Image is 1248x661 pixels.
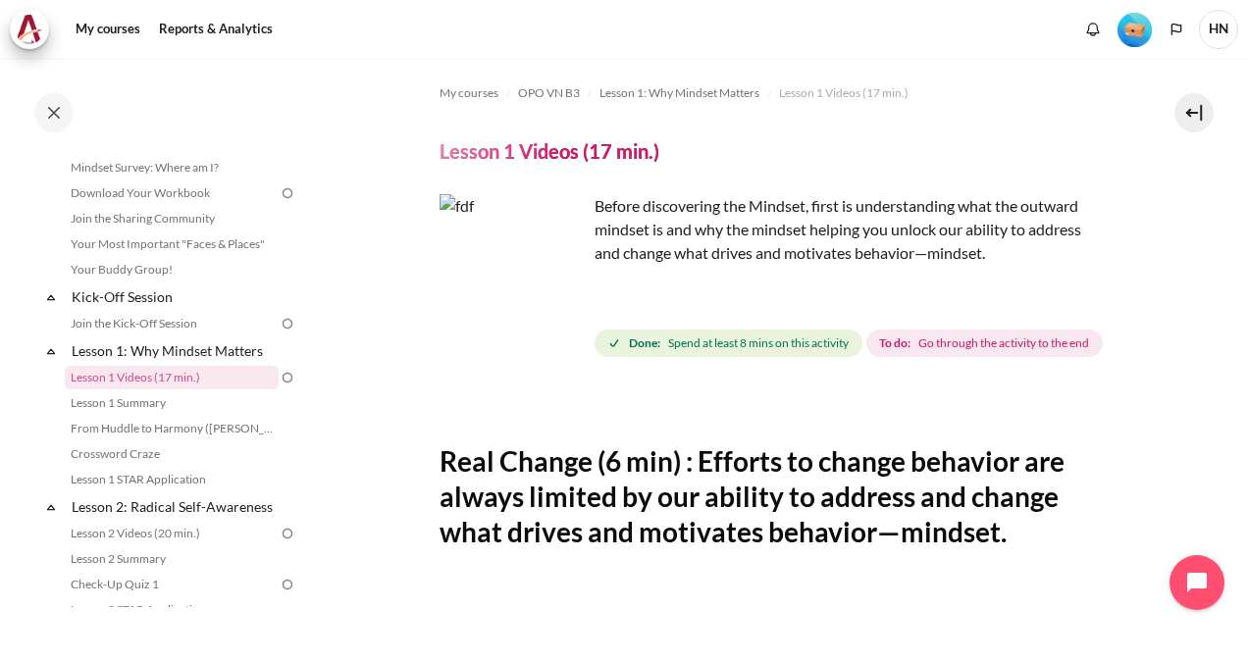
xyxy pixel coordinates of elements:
a: Lesson 2: Radical Self-Awareness [69,493,279,520]
div: Show notification window with no new notifications [1078,15,1108,44]
span: My courses [440,84,498,102]
img: Level #1 [1118,13,1152,47]
span: Lesson 1 Videos (17 min.) [779,84,909,102]
strong: To do: [879,334,910,352]
a: Level #1 [1110,11,1160,47]
a: User menu [1199,10,1238,49]
strong: Done: [629,334,660,352]
a: Lesson 2 STAR Application [65,598,279,622]
a: Check-Up Quiz 1 [65,573,279,596]
p: Before discovering the Mindset, first is understanding what the outward mindset is and why the mi... [440,194,1109,265]
a: Reports & Analytics [152,10,280,49]
a: Lesson 1: Why Mindset Matters [599,81,759,105]
nav: Navigation bar [440,77,1109,109]
a: My courses [69,10,147,49]
a: Lesson 1 Videos (17 min.) [65,366,279,389]
button: Languages [1162,15,1191,44]
a: Lesson 1 STAR Application [65,468,279,491]
a: Lesson 1 Summary [65,391,279,415]
a: Lesson 2 Summary [65,547,279,571]
a: Crossword Craze [65,442,279,466]
a: Lesson 1 Videos (17 min.) [779,81,909,105]
img: To do [279,315,296,332]
a: Download Your Workbook [65,181,279,205]
img: To do [279,576,296,593]
a: Kick-Off Session [69,283,279,310]
div: Level #1 [1118,11,1152,47]
h4: Lesson 1 Videos (17 min.) [440,138,659,164]
a: OPO VN B3 [518,81,580,105]
img: To do [279,525,296,542]
span: HN [1199,10,1238,49]
img: Architeck [16,15,43,44]
span: Go through the activity to the end [918,334,1089,352]
img: fdf [440,194,587,341]
h2: Real Change (6 min) : Efforts to change behavior are always limited by our ability to address and... [440,443,1109,550]
a: Join the Sharing Community [65,207,279,230]
a: Mindset Survey: Where am I? [65,156,279,179]
a: Lesson 1: Why Mindset Matters [69,337,279,364]
a: Lesson 2 Videos (20 min.) [65,522,279,545]
a: Join the Kick-Off Session [65,312,279,335]
span: Collapse [41,497,61,517]
img: To do [279,184,296,202]
span: Collapse [41,341,61,361]
a: My courses [440,81,498,105]
span: Spend at least 8 mins on this activity [668,334,849,352]
a: Your Most Important "Faces & Places" [65,232,279,256]
span: OPO VN B3 [518,84,580,102]
div: Completion requirements for Lesson 1 Videos (17 min.) [595,326,1107,361]
a: From Huddle to Harmony ([PERSON_NAME]'s Story) [65,417,279,440]
span: Lesson 1: Why Mindset Matters [599,84,759,102]
a: Your Buddy Group! [65,258,279,281]
a: Architeck Architeck [10,10,59,49]
img: To do [279,369,296,386]
span: Collapse [41,287,61,307]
